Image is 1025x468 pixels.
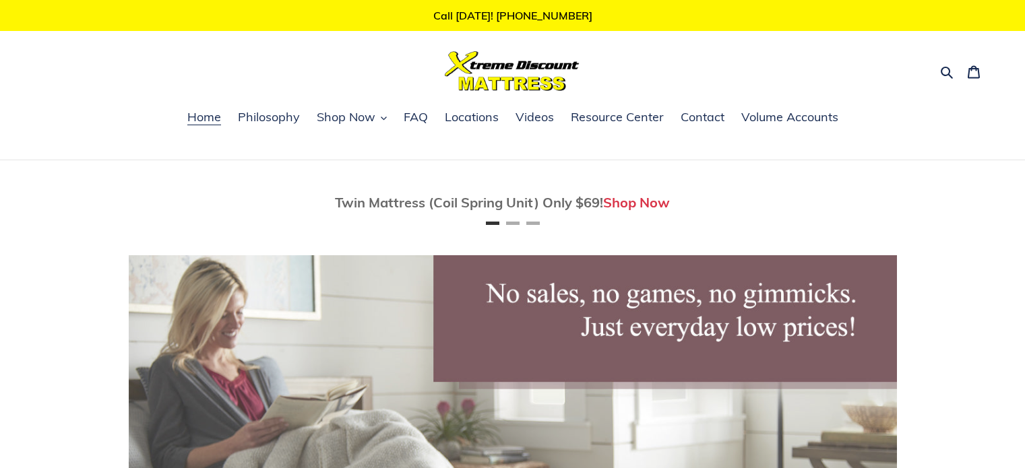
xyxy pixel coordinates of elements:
[516,109,554,125] span: Videos
[310,108,394,128] button: Shop Now
[741,109,838,125] span: Volume Accounts
[238,109,300,125] span: Philosophy
[681,109,724,125] span: Contact
[603,194,670,211] a: Shop Now
[445,109,499,125] span: Locations
[445,51,580,91] img: Xtreme Discount Mattress
[187,109,221,125] span: Home
[438,108,505,128] a: Locations
[231,108,307,128] a: Philosophy
[735,108,845,128] a: Volume Accounts
[526,222,540,225] button: Page 3
[317,109,375,125] span: Shop Now
[571,109,664,125] span: Resource Center
[674,108,731,128] a: Contact
[397,108,435,128] a: FAQ
[564,108,671,128] a: Resource Center
[181,108,228,128] a: Home
[506,222,520,225] button: Page 2
[404,109,428,125] span: FAQ
[486,222,499,225] button: Page 1
[509,108,561,128] a: Videos
[335,194,603,211] span: Twin Mattress (Coil Spring Unit) Only $69!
